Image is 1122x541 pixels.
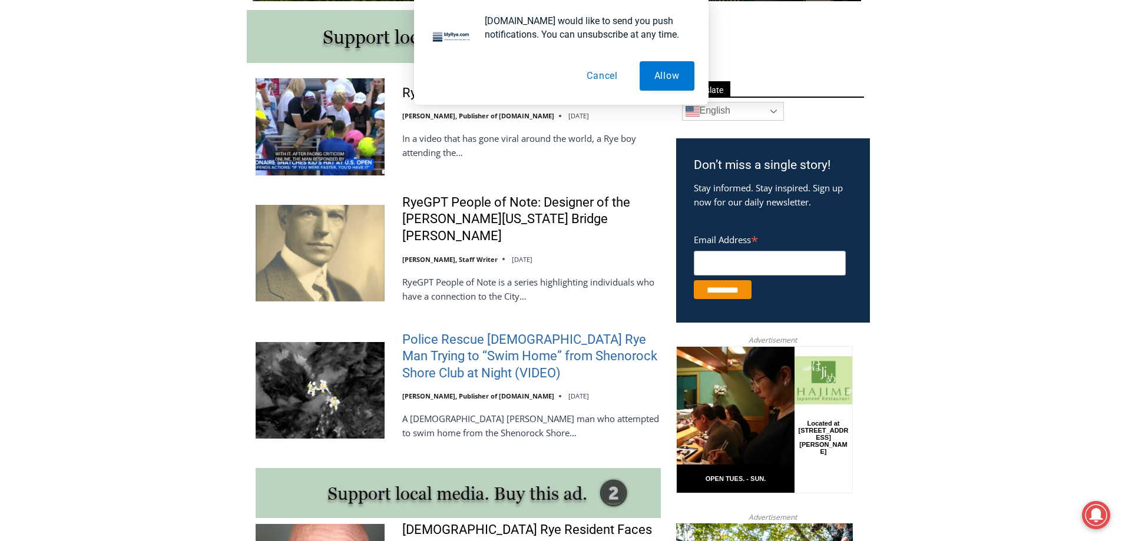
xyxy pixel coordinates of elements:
button: Cancel [572,61,633,91]
p: RyeGPT People of Note is a series highlighting individuals who have a connection to the City… [402,275,661,303]
time: [DATE] [568,111,589,120]
div: [DOMAIN_NAME] would like to send you push notifications. You can unsubscribe at any time. [475,14,694,41]
a: [PERSON_NAME], Publisher of [DOMAIN_NAME] [402,111,554,120]
img: en [686,104,700,118]
div: Located at [STREET_ADDRESS][PERSON_NAME] [121,74,173,141]
a: Police Rescue [DEMOGRAPHIC_DATA] Rye Man Trying to “Swim Home” from Shenorock Shore Club at Night... [402,331,661,382]
label: Email Address [694,228,846,249]
img: RyeGPT People of Note: Designer of the George Washington Bridge Othmar Ammann [256,205,385,301]
time: [DATE] [568,391,589,400]
span: Advertisement [737,512,809,523]
div: No Generators on Trucks so No Noise or Pollution [77,21,291,32]
img: Rye Boy Target of US Open CEO Hat Thief [256,78,385,175]
a: Book [PERSON_NAME]'s Good Humor for Your Event [350,4,425,54]
p: In a video that has gone viral around the world, a Rye boy attending the… [402,131,661,160]
h3: Don’t miss a single story! [694,156,852,175]
img: support local media, buy this ad [256,468,661,518]
span: Intern @ [DOMAIN_NAME] [308,117,546,144]
img: Police Rescue 51 Year Old Rye Man Trying to “Swim Home” from Shenorock Shore Club at Night (VIDEO) [256,342,385,439]
a: RyeGPT People of Note: Designer of the [PERSON_NAME][US_STATE] Bridge [PERSON_NAME] [402,194,661,245]
a: [PERSON_NAME], Publisher of [DOMAIN_NAME] [402,391,554,400]
img: notification icon [428,14,475,61]
a: English [682,102,784,121]
a: Intern @ [DOMAIN_NAME] [283,114,571,147]
a: [PERSON_NAME], Staff Writer [402,255,498,264]
p: A [DEMOGRAPHIC_DATA] [PERSON_NAME] man who attempted to swim home from the Shenorock Shore… [402,411,661,440]
h4: Book [PERSON_NAME]'s Good Humor for Your Event [359,12,410,45]
a: Open Tues. - Sun. [PHONE_NUMBER] [1,118,118,147]
div: "I learned about the history of a place I’d honestly never considered even as a resident of [GEOG... [297,1,557,114]
span: Open Tues. - Sun. [PHONE_NUMBER] [4,121,115,166]
button: Allow [640,61,694,91]
time: [DATE] [512,255,532,264]
p: Stay informed. Stay inspired. Sign up now for our daily newsletter. [694,181,852,209]
span: Advertisement [737,334,809,346]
